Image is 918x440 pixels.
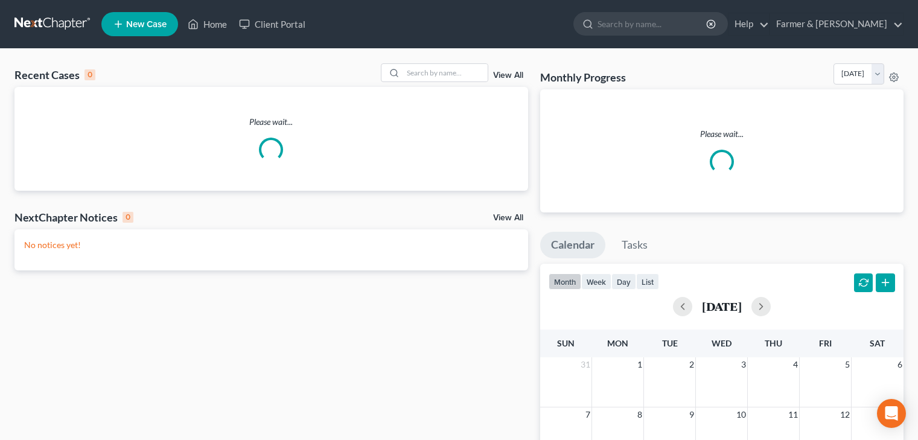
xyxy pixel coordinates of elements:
a: Client Portal [233,13,311,35]
div: 0 [123,212,133,223]
span: Thu [765,338,782,348]
button: day [611,273,636,290]
a: View All [493,214,523,222]
span: 10 [735,407,747,422]
span: 31 [579,357,591,372]
span: 6 [896,357,904,372]
a: View All [493,71,523,80]
p: Please wait... [14,116,528,128]
span: Sun [557,338,575,348]
span: 7 [584,407,591,422]
div: 0 [84,69,95,80]
span: 12 [839,407,851,422]
span: Mon [607,338,628,348]
span: 1 [636,357,643,372]
div: Open Intercom Messenger [877,399,906,428]
span: 9 [688,407,695,422]
a: Farmer & [PERSON_NAME] [770,13,903,35]
div: Recent Cases [14,68,95,82]
p: Please wait... [550,128,894,140]
span: Tue [662,338,678,348]
input: Search by name... [598,13,708,35]
div: NextChapter Notices [14,210,133,225]
span: 2 [688,357,695,372]
h2: [DATE] [702,300,742,313]
span: Wed [712,338,732,348]
h3: Monthly Progress [540,70,626,84]
span: 4 [792,357,799,372]
span: New Case [126,20,167,29]
button: list [636,273,659,290]
a: Tasks [611,232,658,258]
button: month [549,273,581,290]
p: No notices yet! [24,239,518,251]
span: 3 [740,357,747,372]
button: week [581,273,611,290]
span: 5 [844,357,851,372]
span: 11 [787,407,799,422]
span: Fri [819,338,832,348]
a: Help [728,13,769,35]
a: Home [182,13,233,35]
a: Calendar [540,232,605,258]
input: Search by name... [403,64,488,81]
span: 8 [636,407,643,422]
span: Sat [870,338,885,348]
